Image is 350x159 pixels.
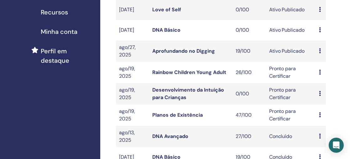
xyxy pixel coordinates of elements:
[41,27,77,36] span: Minha conta
[266,104,316,126] td: Pronto para Certificar
[152,6,181,13] a: Love of Self
[41,8,68,17] span: Recursos
[116,62,149,83] td: ago/19, 2025
[232,20,266,40] td: 0/100
[116,20,149,40] td: [DATE]
[116,104,149,126] td: ago/19, 2025
[266,126,316,147] td: Concluído
[116,40,149,62] td: ago/27, 2025
[266,62,316,83] td: Pronto para Certificar
[266,20,316,40] td: Ativo Publicado
[152,87,224,101] a: Desenvolvimento da Intuição para Crianças
[152,48,215,54] a: Aprofundando no Digging
[116,126,149,147] td: ago/13, 2025
[116,83,149,104] td: ago/19, 2025
[152,112,203,118] a: Planos de Existência
[329,138,344,153] div: Open Intercom Messenger
[152,133,188,140] a: DNA Avançado
[232,40,266,62] td: 19/100
[266,40,316,62] td: Ativo Publicado
[152,27,180,33] a: DNA Básico
[266,83,316,104] td: Pronto para Certificar
[232,104,266,126] td: 47/100
[232,126,266,147] td: 27/100
[152,69,226,76] a: Rainbow Children Young Adult
[232,83,266,104] td: 0/100
[41,46,95,65] span: Perfil em destaque
[232,62,266,83] td: 26/100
